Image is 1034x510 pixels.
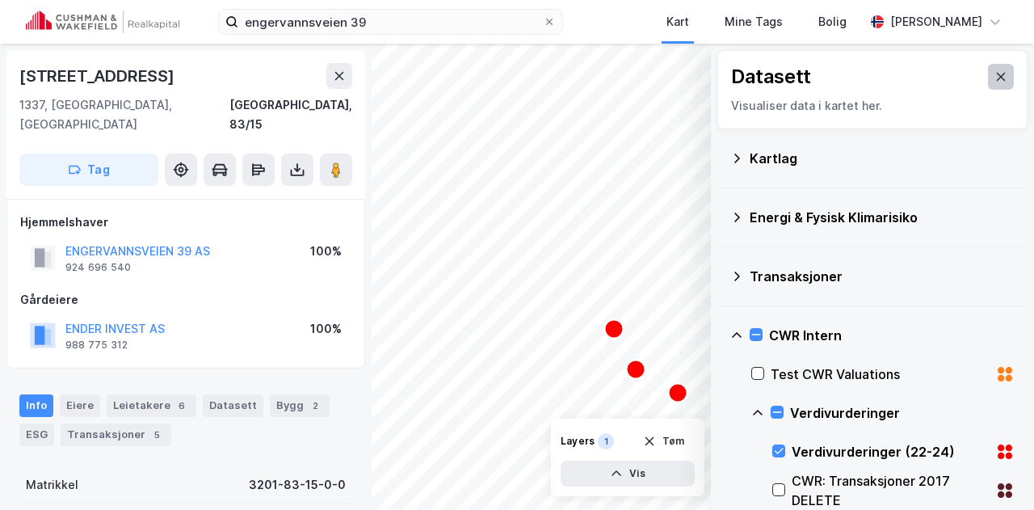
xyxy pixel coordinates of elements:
[174,398,190,414] div: 6
[61,424,171,446] div: Transaksjoner
[750,267,1015,286] div: Transaksjoner
[26,475,78,495] div: Matrikkel
[750,208,1015,227] div: Energi & Fysisk Klimarisiko
[203,394,263,417] div: Datasett
[249,475,346,495] div: 3201-83-15-0-0
[769,326,1015,345] div: CWR Intern
[790,403,1015,423] div: Verdivurderinger
[666,12,689,32] div: Kart
[19,394,53,417] div: Info
[792,471,989,510] div: CWR: Transaksjoner 2017 DELETE
[238,10,543,34] input: Søk på adresse, matrikkel, gårdeiere, leietakere eller personer
[307,398,323,414] div: 2
[19,424,54,446] div: ESG
[310,242,342,261] div: 100%
[818,12,847,32] div: Bolig
[60,394,100,417] div: Eiere
[19,95,229,134] div: 1337, [GEOGRAPHIC_DATA], [GEOGRAPHIC_DATA]
[731,64,811,90] div: Datasett
[65,261,131,274] div: 924 696 540
[953,432,1034,510] iframe: Chat Widget
[792,442,989,462] div: Verdivurderinger (22-24)
[65,339,128,352] div: 988 775 312
[561,461,695,487] button: Vis
[19,63,178,89] div: [STREET_ADDRESS]
[668,383,687,403] div: Map marker
[626,360,645,379] div: Map marker
[604,319,624,339] div: Map marker
[229,95,352,134] div: [GEOGRAPHIC_DATA], 83/15
[19,154,158,186] button: Tag
[731,96,1014,116] div: Visualiser data i kartet her.
[20,213,351,232] div: Hjemmelshaver
[149,427,165,443] div: 5
[633,428,695,454] button: Tøm
[890,12,982,32] div: [PERSON_NAME]
[725,12,783,32] div: Mine Tags
[20,290,351,310] div: Gårdeiere
[561,435,595,448] div: Layers
[953,432,1034,510] div: Kontrollprogram for chat
[771,365,989,384] div: Test CWR Valuations
[750,149,1015,168] div: Kartlag
[270,394,330,417] div: Bygg
[107,394,196,417] div: Leietakere
[310,319,342,339] div: 100%
[26,11,179,33] img: cushman-wakefield-realkapital-logo.202ea83816669bd177139c58696a8fa1.svg
[598,433,614,449] div: 1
